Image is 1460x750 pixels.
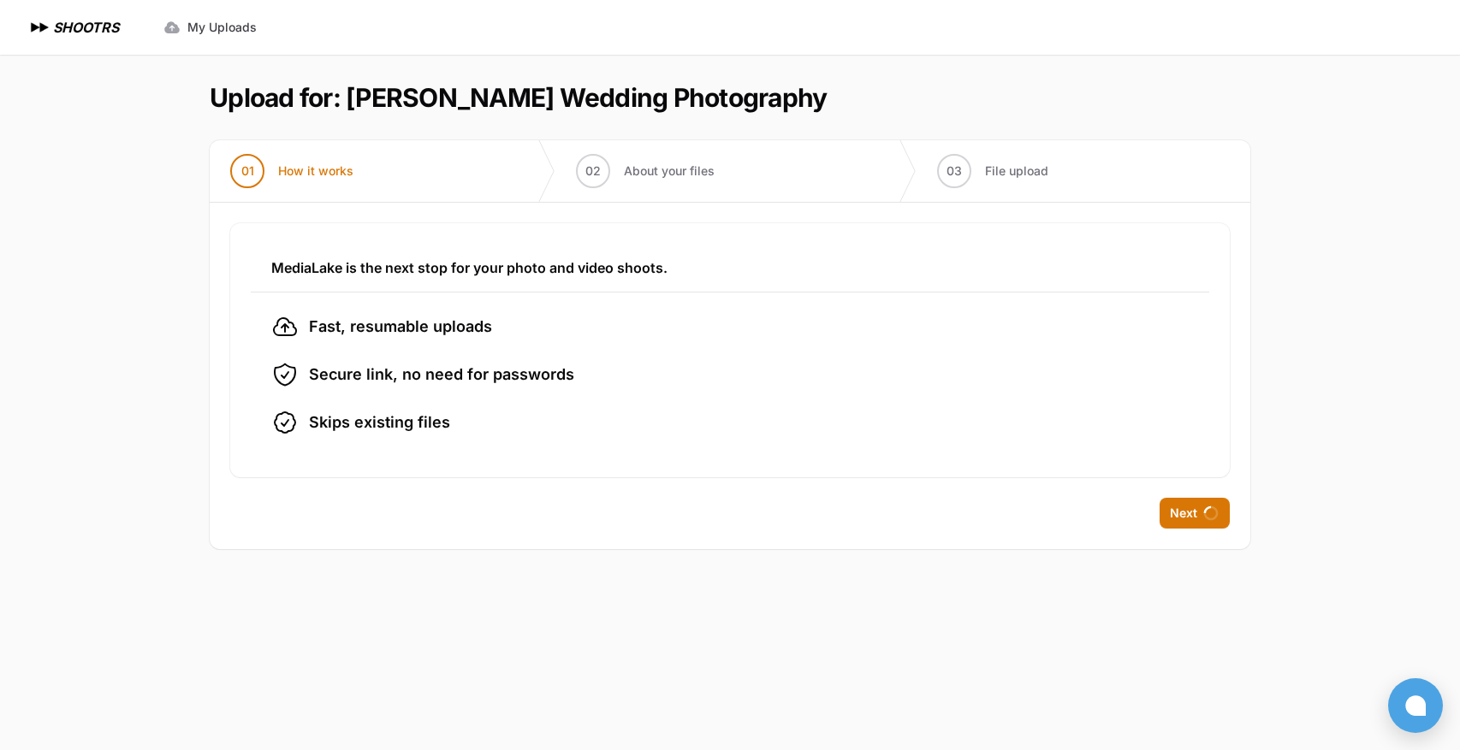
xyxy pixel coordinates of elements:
[27,17,119,38] a: SHOOTRS SHOOTRS
[585,162,601,180] span: 02
[985,162,1048,180] span: File upload
[555,140,735,202] button: 02 About your files
[27,17,53,38] img: SHOOTRS
[1388,678,1443,733] button: Open chat window
[917,140,1069,202] button: 03 File upload
[1170,505,1197,522] span: Next
[309,315,492,339] span: Fast, resumable uploads
[278,162,353,180] span: How it works
[210,82,827,113] h1: Upload for: [PERSON_NAME] Wedding Photography
[947,162,962,180] span: 03
[624,162,715,180] span: About your files
[309,363,574,387] span: Secure link, no need for passwords
[309,410,450,434] span: Skips existing files
[241,162,254,180] span: 01
[187,19,257,36] span: My Uploads
[1160,498,1230,529] button: Next
[210,140,374,202] button: 01 How it works
[53,17,119,38] h1: SHOOTRS
[153,12,267,43] a: My Uploads
[271,257,1189,278] h3: MediaLake is the next stop for your photo and video shoots.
